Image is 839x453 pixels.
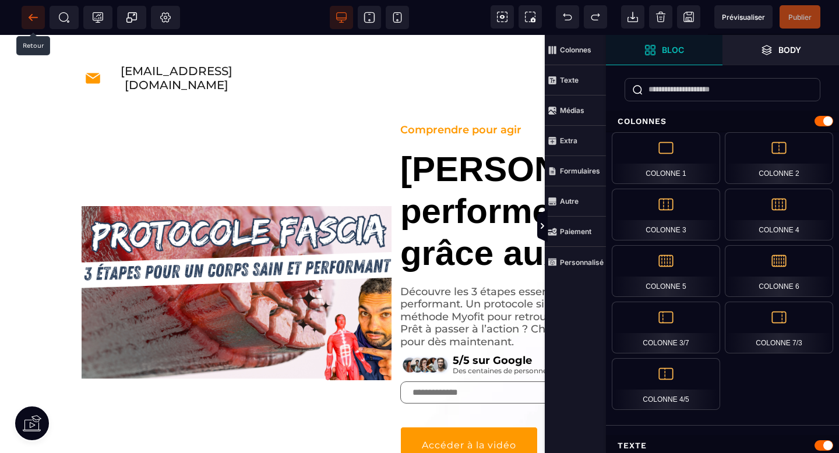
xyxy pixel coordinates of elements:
span: Médias [545,95,606,126]
button: Accéder à la vidéo [400,392,538,427]
div: Colonne 7/3 [725,302,833,353]
span: Voir mobile [386,6,409,29]
span: Rétablir [584,5,607,29]
strong: Colonnes [560,45,591,54]
span: Ouvrir les blocs [606,35,722,65]
strong: Texte [560,76,579,84]
img: 8aeef015e0ebd4251a34490ffea99928_mail.png [84,35,101,52]
div: Colonne 1 [612,132,720,184]
span: Favicon [151,6,180,29]
span: Formulaires [545,156,606,186]
span: Métadata SEO [50,6,79,29]
span: Paiement [545,217,606,247]
strong: Bloc [662,45,684,54]
span: Réglages Body [160,12,171,23]
span: Code de suivi [83,6,112,29]
div: Colonnes [606,111,839,132]
span: Créer une alerte modale [117,6,146,29]
span: Retour [22,6,45,29]
span: Importer [621,5,644,29]
span: Enregistrer le contenu [780,5,820,29]
span: Voir tablette [358,6,381,29]
span: Voir bureau [330,6,353,29]
span: Prévisualiser [722,13,765,22]
strong: Extra [560,136,577,145]
span: Texte [545,65,606,95]
span: Afficher les vues [606,209,618,244]
span: Défaire [556,5,579,29]
span: Enregistrer [677,5,700,29]
div: Colonne 3/7 [612,302,720,353]
span: Extra [545,126,606,156]
div: Colonne 6 [725,245,833,297]
span: SEO [58,12,70,23]
span: Popup [126,12,138,23]
span: Nettoyage [649,5,672,29]
span: Autre [545,186,606,217]
div: Colonne 3 [612,189,720,240]
text: [EMAIL_ADDRESS][DOMAIN_NAME] [101,29,251,57]
div: Colonne 5 [612,245,720,297]
span: Tracking [92,12,104,23]
div: Colonne 2 [725,132,833,184]
span: Colonnes [545,35,606,65]
strong: Body [778,45,801,54]
span: Voir les composants [491,5,514,29]
span: Personnalisé [545,247,606,277]
img: 7ce4f1d884bec3e3122cfe95a8df0004_rating.png [400,318,453,342]
text: [PERSON_NAME] et performer en santé grâce aux fascias [400,102,757,239]
span: Ouvrir les calques [722,35,839,65]
strong: Personnalisé [560,258,604,267]
strong: Médias [560,106,584,115]
span: Aperçu [714,5,773,29]
div: Colonne 4 [725,189,833,240]
span: Publier [788,13,812,22]
strong: Autre [560,197,579,206]
strong: Paiement [560,227,591,236]
span: Capture d'écran [519,5,542,29]
strong: Formulaires [560,167,600,175]
div: Colonne 4/5 [612,358,720,410]
img: 38c1dc200ccbc3421aae1d6707f8f62c_Miniature_Youtube_(21).png [82,171,392,345]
